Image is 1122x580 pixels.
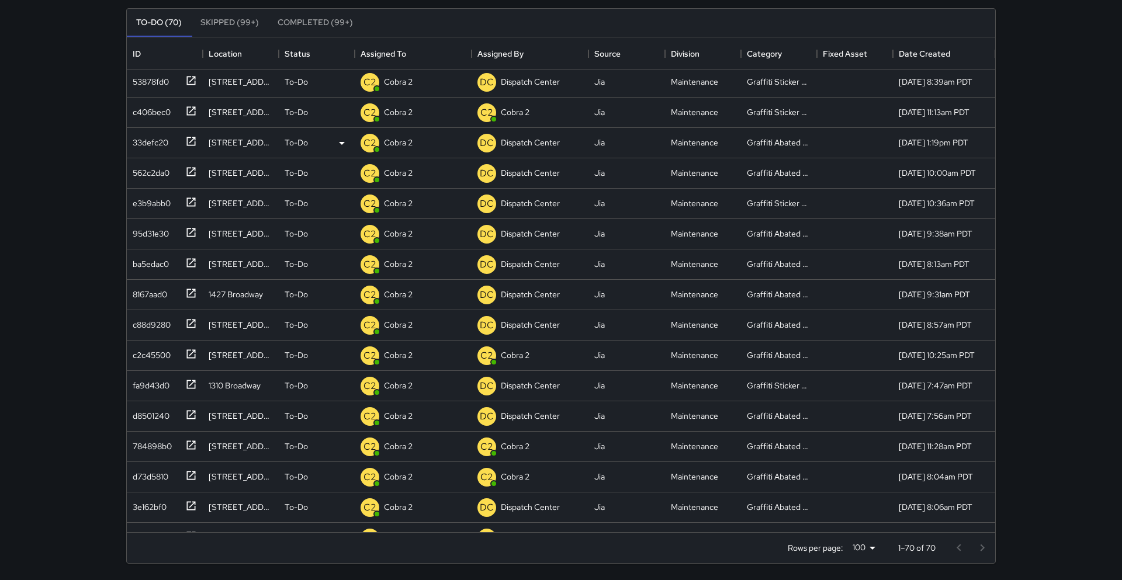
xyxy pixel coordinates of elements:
[899,167,976,179] div: 7/28/2025, 10:00am PDT
[363,470,376,484] p: C2
[899,319,972,331] div: 7/23/2025, 8:57am PDT
[747,228,811,239] div: Graffiti Abated Large
[594,319,605,331] div: Jia
[285,289,308,300] p: To-Do
[128,253,169,270] div: ba5edac0
[899,501,972,513] div: 6/27/2025, 8:06am PDT
[594,440,605,452] div: Jia
[899,258,969,270] div: 7/24/2025, 8:13am PDT
[848,539,879,556] div: 100
[209,471,273,482] div: 755 Franklin Street
[127,9,191,37] button: To-Do (70)
[671,319,718,331] div: Maintenance
[384,197,413,209] p: Cobra 2
[898,542,936,554] p: 1–70 of 70
[671,501,718,513] div: Maintenance
[594,471,605,482] div: Jia
[671,440,718,452] div: Maintenance
[899,440,972,452] div: 7/9/2025, 11:28am PDT
[480,106,493,120] p: C2
[671,258,718,270] div: Maintenance
[128,527,168,543] div: 0c6b3120
[501,137,560,148] p: Dispatch Center
[363,440,376,454] p: C2
[128,314,171,331] div: c88d9280
[268,9,362,37] button: Completed (99+)
[384,167,413,179] p: Cobra 2
[594,532,605,543] div: Jia
[285,410,308,422] p: To-Do
[279,37,355,70] div: Status
[480,349,493,363] p: C2
[893,37,995,70] div: Date Created
[128,132,168,148] div: 33defc20
[363,75,376,89] p: C2
[128,466,168,482] div: d73d5810
[480,75,494,89] p: DC
[128,375,169,391] div: fa9d43d0
[671,197,718,209] div: Maintenance
[209,197,273,209] div: 988 Broadway
[480,409,494,423] p: DC
[209,319,273,331] div: 2311 Harrison Street
[128,496,167,513] div: 3e162bf0
[747,137,811,148] div: Graffiti Abated Large
[747,319,811,331] div: Graffiti Abated Large
[384,380,413,391] p: Cobra 2
[671,532,718,543] div: Maintenance
[747,532,811,543] div: Graffiti Abated Large
[671,167,718,179] div: Maintenance
[127,37,203,70] div: ID
[128,405,169,422] div: d8501240
[472,37,588,70] div: Assigned By
[384,258,413,270] p: Cobra 2
[363,501,376,515] p: C2
[594,349,605,361] div: Jia
[285,167,308,179] p: To-Do
[899,289,970,300] div: 7/23/2025, 9:31am PDT
[501,410,560,422] p: Dispatch Center
[594,37,621,70] div: Source
[209,258,273,270] div: 2100 Broadway
[594,137,605,148] div: Jia
[285,440,308,452] p: To-Do
[899,106,969,118] div: 7/29/2025, 11:13am PDT
[899,349,975,361] div: 7/21/2025, 10:25am PDT
[133,37,141,70] div: ID
[671,471,718,482] div: Maintenance
[285,197,308,209] p: To-Do
[899,137,968,148] div: 7/28/2025, 1:19pm PDT
[594,289,605,300] div: Jia
[823,37,867,70] div: Fixed Asset
[384,289,413,300] p: Cobra 2
[285,471,308,482] p: To-Do
[899,37,950,70] div: Date Created
[671,137,718,148] div: Maintenance
[480,440,493,454] p: C2
[501,380,560,391] p: Dispatch Center
[594,197,605,209] div: Jia
[501,197,560,209] p: Dispatch Center
[128,436,172,452] div: 784898b0
[285,228,308,239] p: To-Do
[480,258,494,272] p: DC
[384,137,413,148] p: Cobra 2
[671,228,718,239] div: Maintenance
[384,501,413,513] p: Cobra 2
[501,471,529,482] p: Cobra 2
[384,471,413,482] p: Cobra 2
[363,106,376,120] p: C2
[384,410,413,422] p: Cobra 2
[209,137,273,148] div: 338 14th Street
[899,471,973,482] div: 7/8/2025, 8:04am PDT
[671,106,718,118] div: Maintenance
[285,501,308,513] p: To-Do
[747,258,811,270] div: Graffiti Abated Large
[285,532,308,543] p: To-Do
[899,380,972,391] div: 7/17/2025, 7:47am PDT
[285,76,308,88] p: To-Do
[128,345,171,361] div: c2c45500
[363,379,376,393] p: C2
[285,349,308,361] p: To-Do
[501,167,560,179] p: Dispatch Center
